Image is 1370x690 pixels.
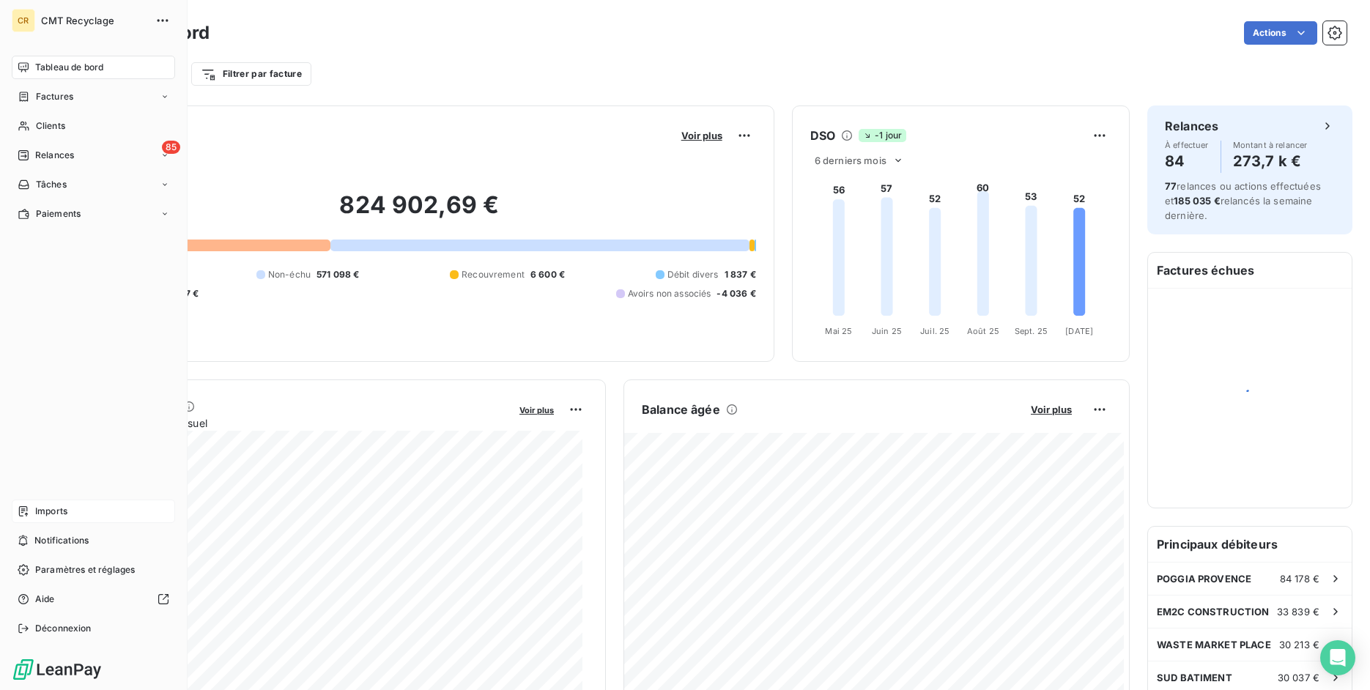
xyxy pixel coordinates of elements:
[12,587,175,611] a: Aide
[35,622,92,635] span: Déconnexion
[1031,404,1072,415] span: Voir plus
[1233,149,1308,173] h4: 273,7 k €
[1157,639,1271,650] span: WASTE MARKET PLACE
[41,15,147,26] span: CMT Recyclage
[1280,573,1319,585] span: 84 178 €
[36,178,67,191] span: Tâches
[677,129,727,142] button: Voir plus
[519,405,554,415] span: Voir plus
[725,268,756,281] span: 1 837 €
[36,90,73,103] span: Factures
[268,268,311,281] span: Non-échu
[1148,253,1352,288] h6: Factures échues
[35,563,135,576] span: Paramètres et réglages
[815,155,886,166] span: 6 derniers mois
[462,268,525,281] span: Recouvrement
[681,130,722,141] span: Voir plus
[36,207,81,220] span: Paiements
[515,403,558,416] button: Voir plus
[1157,573,1251,585] span: POGGIA PROVENCE
[628,287,711,300] span: Avoirs non associés
[1277,606,1319,617] span: 33 839 €
[162,141,180,154] span: 85
[872,326,902,336] tspan: Juin 25
[667,268,719,281] span: Débit divers
[1026,403,1076,416] button: Voir plus
[1165,180,1321,221] span: relances ou actions effectuées et relancés la semaine dernière.
[920,326,949,336] tspan: Juil. 25
[34,534,89,547] span: Notifications
[1174,195,1220,207] span: 185 035 €
[83,415,509,431] span: Chiffre d'affaires mensuel
[825,326,852,336] tspan: Mai 25
[1148,527,1352,562] h6: Principaux débiteurs
[12,658,103,681] img: Logo LeanPay
[1157,606,1270,617] span: EM2C CONSTRUCTION
[35,593,55,606] span: Aide
[1165,141,1209,149] span: À effectuer
[717,287,755,300] span: -4 036 €
[12,9,35,32] div: CR
[316,268,359,281] span: 571 098 €
[966,326,999,336] tspan: Août 25
[859,129,906,142] span: -1 jour
[1279,639,1319,650] span: 30 213 €
[1157,672,1232,683] span: SUD BATIMENT
[35,149,74,162] span: Relances
[191,62,311,86] button: Filtrer par facture
[36,119,65,133] span: Clients
[1278,672,1319,683] span: 30 037 €
[1165,180,1177,192] span: 77
[530,268,565,281] span: 6 600 €
[642,401,720,418] h6: Balance âgée
[1320,640,1355,675] div: Open Intercom Messenger
[1065,326,1093,336] tspan: [DATE]
[35,505,67,518] span: Imports
[1233,141,1308,149] span: Montant à relancer
[810,127,835,144] h6: DSO
[1165,149,1209,173] h4: 84
[83,190,756,234] h2: 824 902,69 €
[35,61,103,74] span: Tableau de bord
[1015,326,1048,336] tspan: Sept. 25
[1244,21,1317,45] button: Actions
[1165,117,1218,135] h6: Relances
